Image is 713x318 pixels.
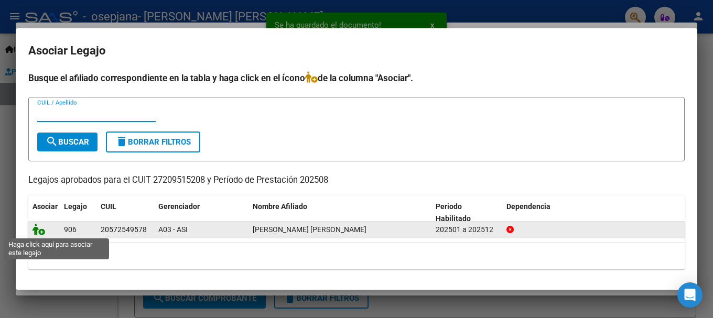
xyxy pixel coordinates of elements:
[28,195,60,230] datatable-header-cell: Asociar
[46,135,58,148] mat-icon: search
[677,282,703,308] div: Open Intercom Messenger
[28,71,685,85] h4: Busque el afiliado correspondiente en la tabla y haga click en el ícono de la columna "Asociar".
[33,202,58,211] span: Asociar
[64,225,77,234] span: 906
[115,137,191,147] span: Borrar Filtros
[436,224,498,236] div: 202501 a 202512
[64,202,87,211] span: Legajo
[253,225,366,234] span: GOROSITO GOMEZ TOMAS AGUSTIN
[431,195,502,230] datatable-header-cell: Periodo Habilitado
[158,202,200,211] span: Gerenciador
[253,202,307,211] span: Nombre Afiliado
[506,202,550,211] span: Dependencia
[158,225,188,234] span: A03 - ASI
[249,195,431,230] datatable-header-cell: Nombre Afiliado
[60,195,96,230] datatable-header-cell: Legajo
[436,202,471,223] span: Periodo Habilitado
[115,135,128,148] mat-icon: delete
[106,131,200,152] button: Borrar Filtros
[154,195,249,230] datatable-header-cell: Gerenciador
[101,202,116,211] span: CUIL
[101,224,147,236] div: 20572549578
[37,133,98,151] button: Buscar
[28,243,685,269] div: 1 registros
[96,195,154,230] datatable-header-cell: CUIL
[28,41,685,61] h2: Asociar Legajo
[502,195,685,230] datatable-header-cell: Dependencia
[28,174,685,187] p: Legajos aprobados para el CUIT 27209515208 y Período de Prestación 202508
[46,137,89,147] span: Buscar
